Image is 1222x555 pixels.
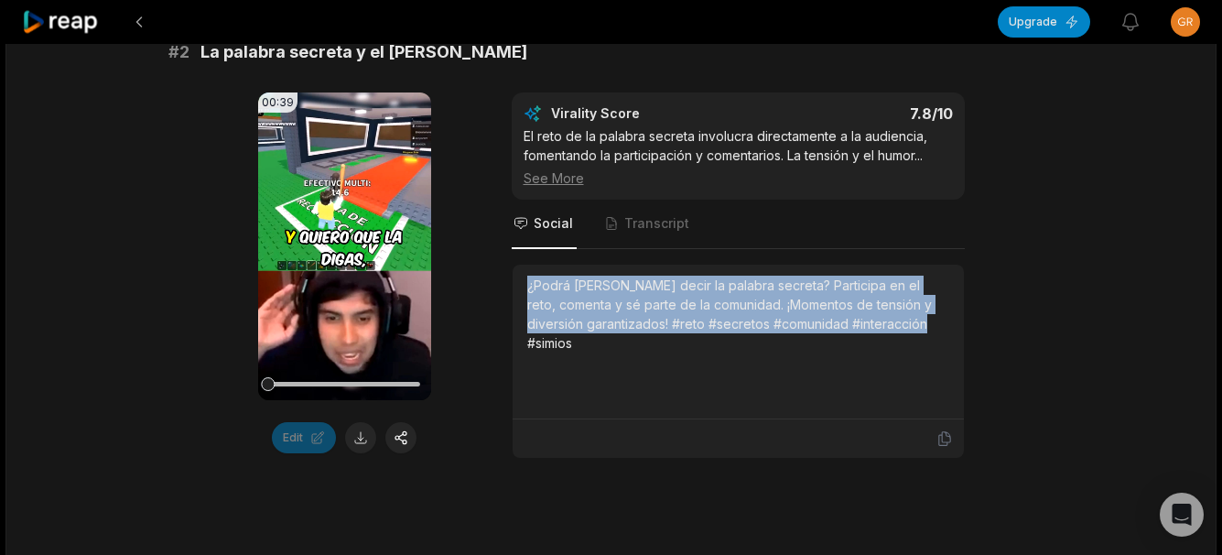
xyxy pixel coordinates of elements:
button: Upgrade [998,6,1090,38]
div: 7.8 /10 [756,104,953,123]
div: Virality Score [551,104,748,123]
video: Your browser does not support mp4 format. [258,92,431,400]
span: La palabra secreta y el [PERSON_NAME] [200,39,527,65]
div: See More [524,169,953,188]
span: # 2 [168,39,189,65]
div: ¿Podrá [PERSON_NAME] decir la palabra secreta? Participa en el reto, comenta y sé parte de la com... [527,276,949,353]
div: Open Intercom Messenger [1160,493,1204,537]
span: Transcript [624,214,689,233]
div: El reto de la palabra secreta involucra directamente a la audiencia, fomentando la participación ... [524,126,953,188]
nav: Tabs [512,200,965,249]
button: Edit [272,422,336,453]
span: Social [534,214,573,233]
